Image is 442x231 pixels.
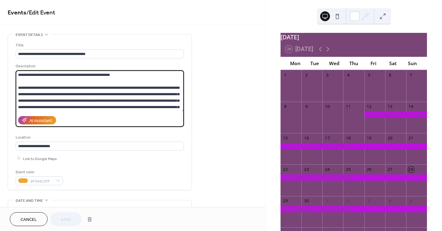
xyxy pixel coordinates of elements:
div: [DATE] [281,33,427,42]
div: AI Assistant [29,117,52,124]
div: 12 [366,104,372,109]
div: 4 [387,198,393,204]
div: 5 [366,72,372,78]
div: 16 [304,135,309,141]
div: Four Horsemen Tournament #23 [281,174,427,181]
div: 28 [408,167,414,172]
div: Wed [324,57,344,70]
div: 7 [408,72,414,78]
div: 24 [324,167,330,172]
a: Events [8,7,26,19]
div: 23 [304,167,309,172]
div: 9 [304,104,309,109]
div: 18 [346,135,351,141]
div: 17 [324,135,330,141]
button: Cancel [10,212,48,226]
div: 25 [346,167,351,172]
div: Tue [305,57,325,70]
span: / Edit Event [26,7,55,19]
div: 3 [366,198,372,204]
div: 19 [366,135,372,141]
div: 14 [408,104,414,109]
div: 3 [324,72,330,78]
div: Location [16,134,183,141]
div: 15 [283,135,288,141]
div: 29 [283,198,288,204]
span: Event details [16,32,43,38]
div: Four Horsemen Tournament #23 [364,112,427,118]
div: 22 [283,167,288,172]
span: Cancel [21,217,37,223]
div: 2 [346,198,351,204]
span: Date and time [16,198,43,204]
div: 10 [324,104,330,109]
div: Sat [383,57,403,70]
div: 6 [387,72,393,78]
div: 30 [304,198,309,204]
div: Mon [285,57,305,70]
div: 20 [387,135,393,141]
div: 11 [346,104,351,109]
div: Title [16,42,183,49]
div: Sun [402,57,422,70]
div: 2 [304,72,309,78]
div: 8 [283,104,288,109]
div: Four Horsemen Tournament #23 [281,143,427,149]
button: AI Assistant [18,116,56,124]
div: Event color [16,169,62,175]
div: 1 [283,72,288,78]
div: Description [16,63,183,69]
div: 5 [408,198,414,204]
span: #F5A623FF [30,178,53,184]
div: 4 [346,72,351,78]
div: Thu [344,57,364,70]
div: Four Horsemen Tournament #23 [281,206,427,212]
div: 13 [387,104,393,109]
div: 27 [387,167,393,172]
span: Link to Google Maps [23,155,57,162]
div: 26 [366,167,372,172]
div: 1 [324,198,330,204]
div: Fri [363,57,383,70]
div: 21 [408,135,414,141]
